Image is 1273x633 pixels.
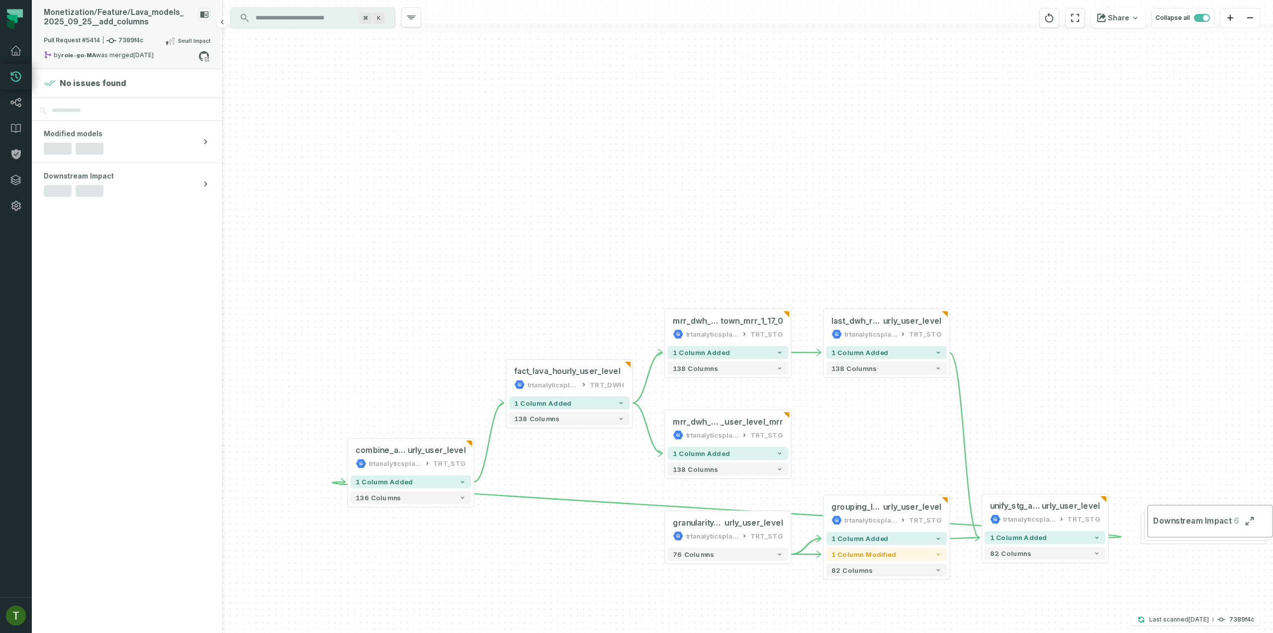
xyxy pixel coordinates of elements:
[373,12,385,24] span: Press ⌘ + K to focus the search bar
[1153,516,1231,527] span: Downstream Impact
[356,478,413,486] span: 1 column added
[750,430,783,440] div: TRT_STG
[673,518,725,528] span: granularity_enrichment_by_level_window_lava_ho
[178,37,210,45] span: Small Impact
[1149,615,1209,625] p: Last scanned
[433,458,466,469] div: TRT_STG
[1091,8,1145,28] button: Share
[1229,617,1254,623] h4: 7389f4c
[673,417,721,427] span: mrr_dwh__fact_lava_hourly_user_level_dbt_mrr_add_lava_hourly
[1147,505,1273,538] button: Downstream Impact6
[1220,8,1240,28] button: zoom in
[1188,616,1209,623] relative-time: Oct 12, 2025, 2:09 PM GMT+3
[883,316,941,326] span: urly_user_level
[909,515,942,526] div: TRT_STG
[474,403,504,482] g: Edge from 4d5cae2e2d1a5e5c01a5874161286c26 to c238b09b726772a67eb350e5194fe1f0
[673,550,714,558] span: 76 columns
[1240,8,1260,28] button: zoom out
[32,121,222,163] button: Modified models
[133,51,154,59] relative-time: Oct 12, 2025, 9:37 AM GMT+3
[686,531,738,541] div: trtanalyticsplatform
[750,329,783,339] div: TRT_STG
[356,494,401,502] span: 136 columns
[1231,516,1239,527] span: 6
[61,52,96,58] strong: roie-go-MA (roiegonen17)
[44,8,194,27] div: Monetization/Feature/Lava_models_2025_09_25__add_columns
[32,163,222,205] button: Downstream Impact
[528,379,578,390] div: trtanalyticsplatform
[990,501,1100,511] div: unify_stg_and_dwh_lava_hourly_user_level
[721,417,783,427] span: _user_level_mrr
[831,316,883,326] span: last_dwh_row_lava_ho
[1131,614,1260,626] button: Last scanned[DATE] 2:09:13 PM7389f4c
[514,366,620,376] div: fact_lava_hourly_user_level
[831,550,896,558] span: 1 column modified
[673,316,721,326] span: mrr_dwh__fact_lava_hourly_user_level_dbt_travel_
[990,501,1042,511] span: unify_stg_and_dwh_lava_ho
[831,316,941,326] div: last_dwh_row_lava_hourly_user_level
[632,353,662,403] g: Edge from c238b09b726772a67eb350e5194fe1f0 to ce6def0b19bc3ba710c0470348da10cd
[831,364,877,372] span: 138 columns
[632,403,662,453] g: Edge from c238b09b726772a67eb350e5194fe1f0 to 552cd8cdbdb403ad8e34e4ed5af27dff
[1151,8,1214,28] button: Collapse all
[831,502,941,512] div: grouping_lava_hourly_user_level
[6,606,26,626] img: avatar of Tomer Galun
[44,51,198,63] div: by was merged
[949,353,980,538] g: Edge from 3ad95a10950b2a4959a9c3f09e1f4fe6 to 54af66598521561b007b1c45e58cf821
[844,329,897,339] div: trtanalyticsplatform
[686,329,738,339] div: trtanalyticsplatform
[725,518,783,528] span: urly_user_level
[197,50,210,63] a: View on github
[590,379,625,390] div: TRT_DWH
[673,364,718,372] span: 138 columns
[359,12,372,24] span: Press ⌘ + K to focus the search bar
[673,465,718,473] span: 138 columns
[831,566,873,574] span: 82 columns
[686,430,738,440] div: trtanalyticsplatform
[990,549,1031,557] span: 82 columns
[831,535,889,543] span: 1 column added
[369,458,421,469] div: trtanalyticsplatform
[673,349,730,357] span: 1 column added
[673,450,730,457] span: 1 column added
[673,417,783,427] div: mrr_dwh__fact_lava_hourly_user_level_dbt_mrr_add_lava_hourly_user_level_mrr
[883,502,941,512] span: urly_user_level
[44,36,143,46] span: Pull Request #5414 7389f4c
[1003,514,1055,525] div: trtanalyticsplatform
[356,445,465,455] div: combine_attributes_lava_hourly_user_level
[216,16,228,28] button: Hide browsing panel
[44,129,102,139] span: Modified models
[1042,501,1100,511] span: urly_user_level
[673,518,783,528] div: granularity_enrichment_by_level_window_lava_hourly_user_level
[514,399,571,407] span: 1 column added
[750,531,783,541] div: TRT_STG
[844,515,897,526] div: trtanalyticsplatform
[909,329,942,339] div: TRT_STG
[990,534,1047,542] span: 1 column added
[514,415,559,423] span: 138 columns
[831,349,889,357] span: 1 column added
[949,538,980,539] g: Edge from 72aec407779f7a1a52a5f0e0ed8726f8 to 54af66598521561b007b1c45e58cf821
[44,171,114,181] span: Downstream Impact
[831,502,883,512] span: grouping_lava_ho
[408,445,466,455] span: urly_user_level
[673,316,783,326] div: mrr_dwh__fact_lava_hourly_user_level_dbt_travel_town_mrr_1_17_0
[60,77,126,89] h4: No issues found
[1067,514,1100,525] div: TRT_STG
[356,445,407,455] span: combine_attributes_lava_ho
[332,482,1121,538] g: Edge from 54af66598521561b007b1c45e58cf821 to 4d5cae2e2d1a5e5c01a5874161286c26
[721,316,783,326] span: town_mrr_1_17_0
[791,539,821,554] g: Edge from 4d02fd9c665fe6ebe45f1d35c169073d to 72aec407779f7a1a52a5f0e0ed8726f8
